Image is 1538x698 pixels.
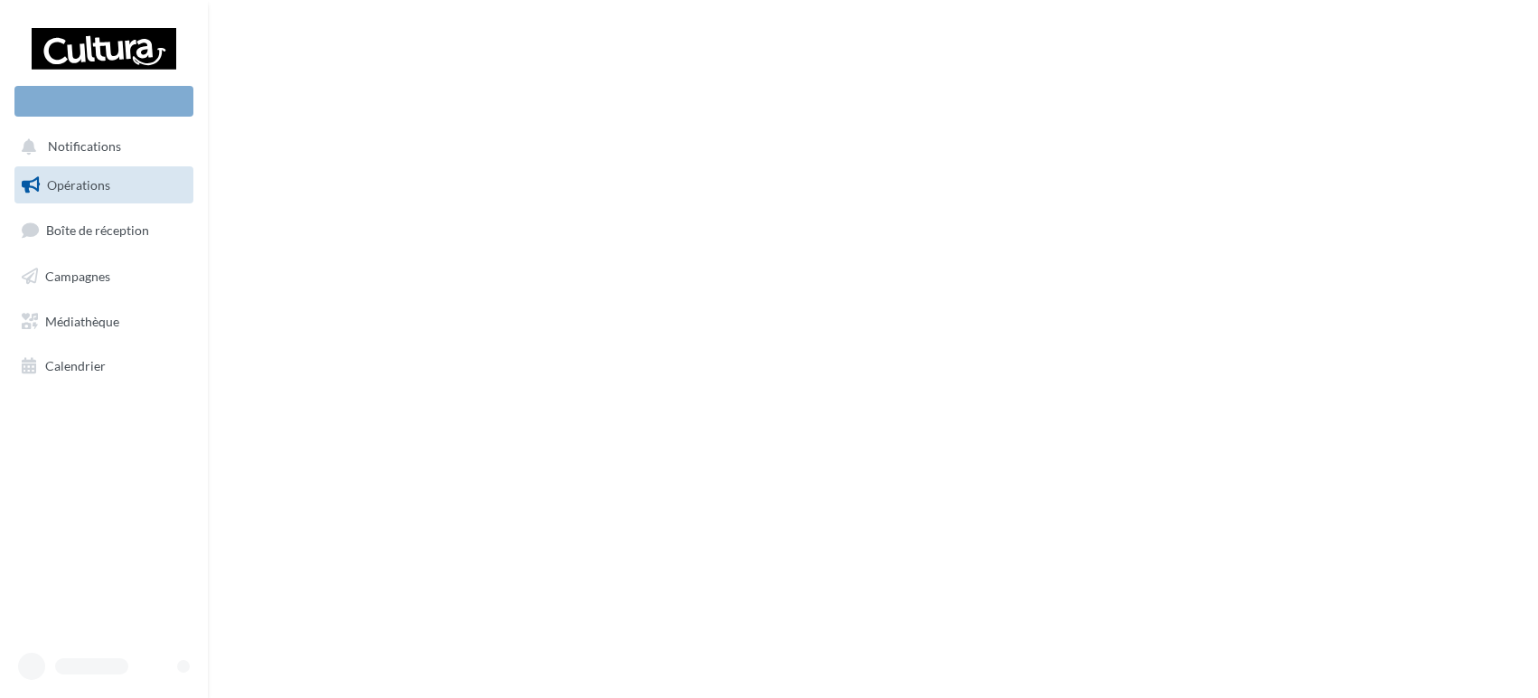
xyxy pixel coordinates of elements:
span: Notifications [48,139,121,155]
a: Campagnes [11,258,197,296]
div: Nouvelle campagne [14,86,193,117]
a: Calendrier [11,347,197,385]
a: Opérations [11,166,197,204]
span: Boîte de réception [46,222,149,238]
a: Boîte de réception [11,211,197,250]
span: Médiathèque [45,313,119,328]
span: Opérations [47,177,110,193]
span: Campagnes [45,269,110,284]
span: Calendrier [45,358,106,373]
a: Médiathèque [11,303,197,341]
